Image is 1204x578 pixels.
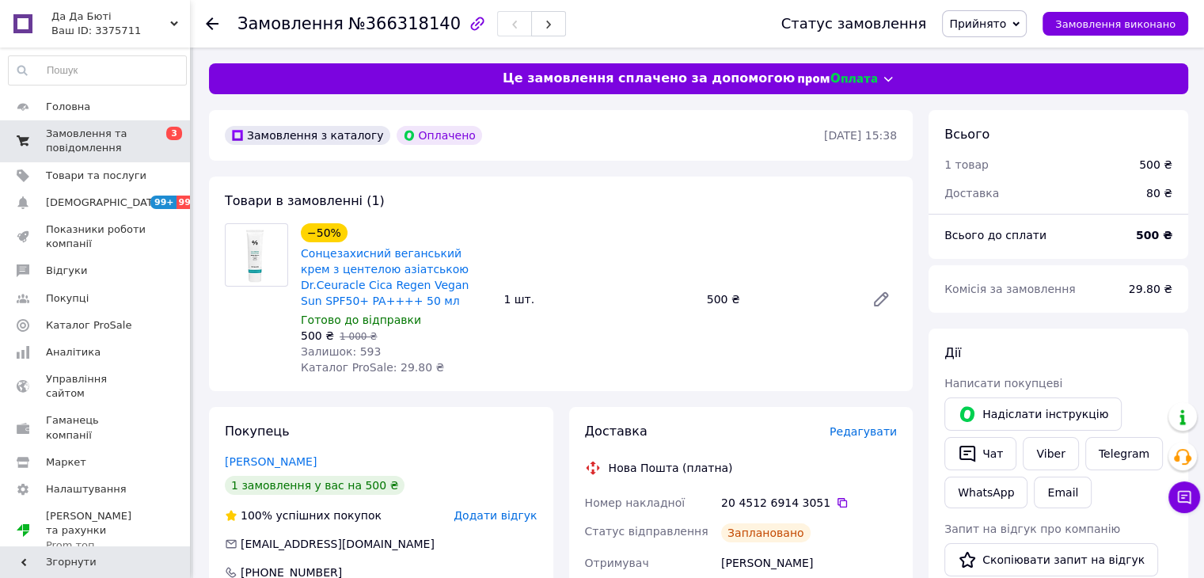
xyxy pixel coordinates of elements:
img: Сонцезахисний веганський крем з центелою азіатською Dr.Ceuracle Cica Regen Vegan Sun SPF50+ PA+++... [243,224,270,286]
b: 500 ₴ [1136,229,1172,241]
div: [PERSON_NAME] [718,549,900,577]
div: Замовлення з каталогу [225,126,390,145]
span: 29.80 ₴ [1129,283,1172,295]
span: Відгуки [46,264,87,278]
input: Пошук [9,56,186,85]
a: Редагувати [865,283,897,315]
span: Товари та послуги [46,169,146,183]
span: Це замовлення сплачено за допомогою [503,70,795,88]
span: 500 ₴ [301,329,334,342]
span: Да Да Бюті [51,10,170,24]
button: Надіслати інструкцію [944,397,1122,431]
div: Оплачено [397,126,482,145]
div: 1 шт. [497,288,700,310]
span: Залишок: 593 [301,345,381,358]
span: Замовлення та повідомлення [46,127,146,155]
div: 500 ₴ [1139,157,1172,173]
div: успішних покупок [225,508,382,523]
span: Отримувач [585,557,649,569]
button: Чат [944,437,1016,470]
span: Показники роботи компанії [46,222,146,251]
div: Заплановано [721,523,811,542]
span: 3 [166,127,182,140]
a: Сонцезахисний веганський крем з центелою азіатською Dr.Ceuracle Cica Regen Vegan Sun SPF50+ PA+++... [301,247,469,307]
span: Номер накладної [585,496,686,509]
span: Редагувати [830,425,897,438]
span: Головна [46,100,90,114]
span: Прийнято [949,17,1006,30]
div: Ваш ID: 3375711 [51,24,190,38]
span: [DEMOGRAPHIC_DATA] [46,196,163,210]
span: Додати відгук [454,509,537,522]
div: −50% [301,223,348,242]
span: Маркет [46,455,86,470]
div: Prom топ [46,538,146,553]
span: Замовлення виконано [1055,18,1176,30]
span: Аналітика [46,345,101,359]
span: №366318140 [348,14,461,33]
span: Дії [944,345,961,360]
button: Скопіювати запит на відгук [944,543,1158,576]
span: Покупець [225,424,290,439]
button: Замовлення виконано [1043,12,1188,36]
div: Нова Пошта (платна) [605,460,737,476]
span: Запит на відгук про компанію [944,523,1120,535]
button: Чат з покупцем [1168,481,1200,513]
a: WhatsApp [944,477,1027,508]
span: Всього [944,127,989,142]
a: [PERSON_NAME] [225,455,317,468]
span: 1 товар [944,158,989,171]
span: Статус відправлення [585,525,708,538]
span: Налаштування [46,482,127,496]
span: Всього до сплати [944,229,1046,241]
a: Telegram [1085,437,1163,470]
a: Viber [1023,437,1078,470]
div: 80 ₴ [1137,176,1182,211]
span: Доставка [944,187,999,200]
span: 100% [241,509,272,522]
span: Доставка [585,424,648,439]
span: 1 000 ₴ [340,331,377,342]
div: Повернутися назад [206,16,218,32]
div: Статус замовлення [781,16,927,32]
span: Замовлення [237,14,344,33]
span: Гаманець компанії [46,413,146,442]
span: Покупці [46,291,89,306]
span: Товари в замовленні (1) [225,193,385,208]
span: Управління сайтом [46,372,146,401]
span: 99+ [177,196,203,209]
div: 1 замовлення у вас на 500 ₴ [225,476,404,495]
span: Комісія за замовлення [944,283,1076,295]
span: Каталог ProSale: 29.80 ₴ [301,361,444,374]
div: 500 ₴ [701,288,859,310]
time: [DATE] 15:38 [824,129,897,142]
span: Написати покупцеві [944,377,1062,390]
span: Готово до відправки [301,314,421,326]
button: Email [1034,477,1092,508]
span: Каталог ProSale [46,318,131,333]
span: 99+ [150,196,177,209]
div: 20 4512 6914 3051 [721,495,897,511]
span: [EMAIL_ADDRESS][DOMAIN_NAME] [241,538,435,550]
span: [PERSON_NAME] та рахунки [46,509,146,553]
